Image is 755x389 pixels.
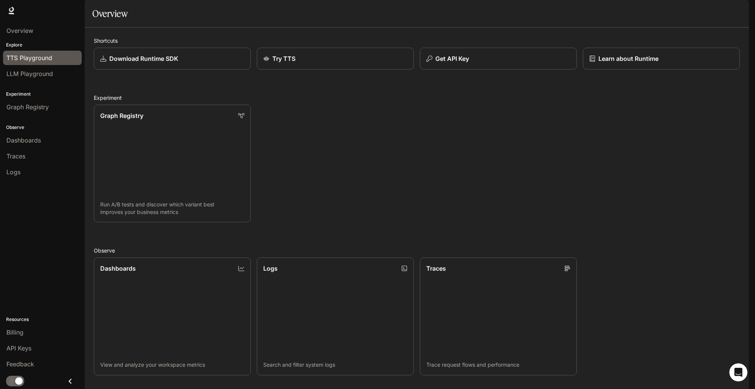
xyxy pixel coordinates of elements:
[100,201,244,216] p: Run A/B tests and discover which variant best improves your business metrics
[729,363,747,381] iframe: Intercom live chat
[426,361,570,369] p: Trace request flows and performance
[583,48,740,70] a: Learn about Runtime
[257,257,414,375] a: LogsSearch and filter system logs
[598,54,659,63] p: Learn about Runtime
[94,48,251,70] a: Download Runtime SDK
[92,6,127,21] h1: Overview
[272,54,295,63] p: Try TTS
[420,257,577,375] a: TracesTrace request flows and performance
[94,105,251,222] a: Graph RegistryRun A/B tests and discover which variant best improves your business metrics
[109,54,178,63] p: Download Runtime SDK
[94,257,251,375] a: DashboardsView and analyze your workspace metrics
[100,361,244,369] p: View and analyze your workspace metrics
[3,3,114,24] div: Open Intercom Messenger
[257,48,414,70] a: Try TTS
[94,246,740,254] h2: Observe
[100,264,136,273] p: Dashboards
[8,12,92,20] div: The team typically replies in 1d
[263,264,278,273] p: Logs
[94,37,740,45] h2: Shortcuts
[435,54,469,63] p: Get API Key
[8,6,92,12] div: Need help?
[263,361,407,369] p: Search and filter system logs
[100,111,143,120] p: Graph Registry
[94,94,740,102] h2: Experiment
[426,264,446,273] p: Traces
[420,48,577,70] button: Get API Key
